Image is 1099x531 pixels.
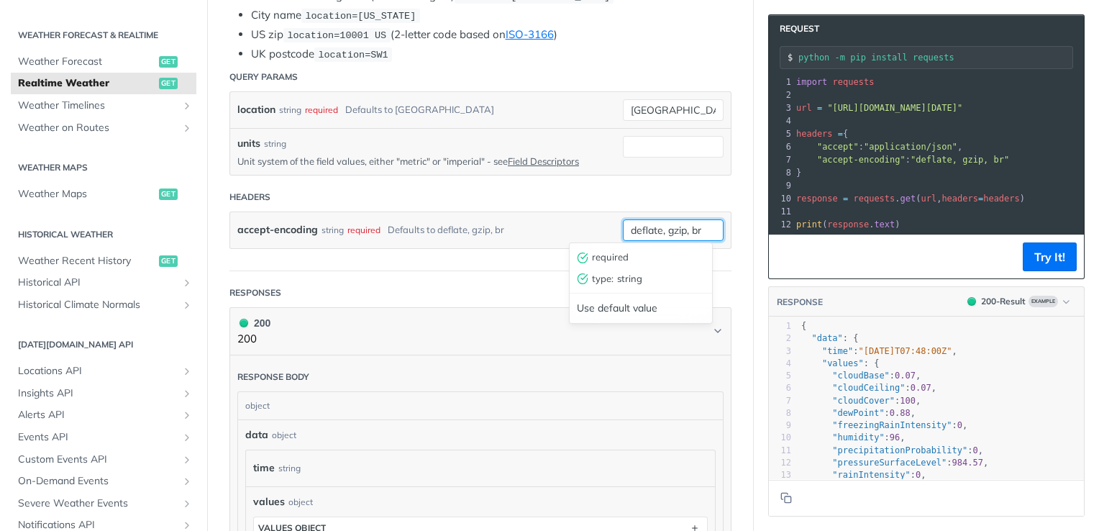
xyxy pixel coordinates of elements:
[181,476,193,487] button: Show subpages for On-Demand Events
[817,155,906,165] span: "accept-encoding"
[11,73,196,94] a: Realtime Weatherget
[960,294,1077,309] button: 200200-ResultExample
[237,371,309,383] div: Response body
[972,445,977,455] span: 0
[776,487,796,509] button: Copy to clipboard
[843,194,848,204] span: =
[957,420,962,430] span: 0
[18,474,178,489] span: On-Demand Events
[245,427,268,442] span: data
[769,76,793,88] div: 1
[796,219,900,230] span: ( . )
[506,27,554,41] a: ISO-3166
[769,218,793,231] div: 12
[18,386,178,401] span: Insights API
[801,458,988,468] span: : ,
[769,407,791,419] div: 8
[895,371,916,381] span: 0.07
[18,55,155,69] span: Weather Forecast
[769,127,793,140] div: 5
[796,194,838,204] span: response
[18,99,178,113] span: Weather Timelines
[159,189,178,200] span: get
[776,295,824,309] button: RESPONSE
[237,99,275,120] label: location
[11,493,196,514] a: Severe Weather EventsShow subpages for Severe Weather Events
[838,129,843,139] span: =
[1023,242,1077,271] button: Try It!
[769,332,791,345] div: 2
[11,471,196,492] a: On-Demand EventsShow subpages for On-Demand Events
[11,338,196,351] h2: [DATE][DOMAIN_NAME] API
[181,277,193,289] button: Show subpages for Historical API
[18,276,178,290] span: Historical API
[11,383,196,404] a: Insights APIShow subpages for Insights API
[832,445,967,455] span: "precipitationProbability"
[279,99,301,120] div: string
[832,371,889,381] span: "cloudBase"
[769,192,793,205] div: 10
[864,142,957,152] span: "application/json"
[229,71,298,83] div: Query Params
[832,470,910,480] span: "rainIntensity"
[832,458,947,468] span: "pressureSurfaceLevel"
[253,458,275,478] label: time
[900,396,916,406] span: 100
[592,272,614,286] span: type :
[229,286,281,299] div: Responses
[237,155,601,168] p: Unit system of the field values, either "metric" or "imperial" - see
[11,250,196,272] a: Weather Recent Historyget
[345,99,494,120] div: Defaults to [GEOGRAPHIC_DATA]
[18,430,178,445] span: Events API
[801,321,806,331] span: {
[801,358,879,368] span: : {
[801,445,983,455] span: : ,
[181,454,193,466] button: Show subpages for Custom Events API
[796,129,848,139] span: {
[240,319,248,327] span: 200
[854,194,895,204] span: requests
[817,103,822,113] span: =
[981,295,1026,308] div: 200 - Result
[287,30,386,41] span: location=10001 US
[11,95,196,117] a: Weather TimelinesShow subpages for Weather Timelines
[769,88,793,101] div: 2
[796,77,827,87] span: import
[769,114,793,127] div: 4
[11,294,196,316] a: Historical Climate NormalsShow subpages for Historical Climate Normals
[11,51,196,73] a: Weather Forecastget
[827,219,869,230] span: response
[941,194,978,204] span: headers
[769,320,791,332] div: 1
[159,78,178,89] span: get
[18,453,178,467] span: Custom Events API
[769,179,793,192] div: 9
[237,331,270,348] p: 200
[769,457,791,469] div: 12
[617,272,705,286] span: string
[712,325,724,337] svg: Chevron
[18,408,178,422] span: Alerts API
[11,427,196,448] a: Events APIShow subpages for Events API
[832,420,952,430] span: "freezingRainIntensity"
[796,194,1025,204] span: . ( , )
[769,432,791,444] div: 10
[305,99,338,120] div: required
[769,358,791,370] div: 4
[1029,296,1058,307] span: Example
[827,103,962,113] span: "[URL][DOMAIN_NAME][DATE]"
[18,254,155,268] span: Weather Recent History
[769,469,791,481] div: 13
[952,458,983,468] span: 984.57
[832,383,905,393] span: "cloudCeiling"
[18,121,178,135] span: Weather on Routes
[229,191,270,204] div: Headers
[18,187,155,201] span: Weather Maps
[388,219,504,240] div: Defaults to deflate, gzip, br
[801,408,916,418] span: : ,
[798,53,1072,63] input: Request instructions
[900,194,916,204] span: get
[911,383,931,393] span: 0.07
[967,297,976,306] span: 200
[570,297,712,319] div: Use default value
